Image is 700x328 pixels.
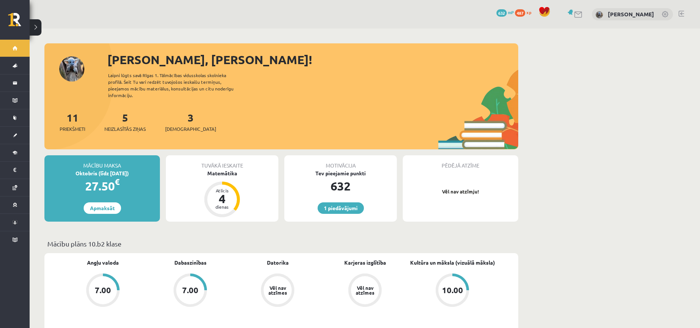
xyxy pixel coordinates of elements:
[108,72,247,99] div: Laipni lūgts savā Rīgas 1. Tālmācības vidusskolas skolnieka profilā. Šeit Tu vari redzēt tuvojošo...
[596,11,603,19] img: Krista Ivonna Miljone
[166,155,278,169] div: Tuvākā ieskaite
[355,285,375,295] div: Vēl nav atzīmes
[47,239,515,249] p: Mācību plāns 10.b2 klase
[284,169,397,177] div: Tev pieejamie punkti
[44,155,160,169] div: Mācību maksa
[410,259,495,266] a: Kultūra un māksla (vizuālā māksla)
[515,9,535,15] a: 487 xp
[165,111,216,133] a: 3[DEMOGRAPHIC_DATA]
[104,125,146,133] span: Neizlasītās ziņas
[403,155,518,169] div: Pēdējā atzīme
[166,169,278,218] a: Matemātika Atlicis 4 dienas
[60,125,85,133] span: Priekšmeti
[44,177,160,195] div: 27.50
[211,188,233,193] div: Atlicis
[267,259,289,266] a: Datorika
[87,259,119,266] a: Angļu valoda
[165,125,216,133] span: [DEMOGRAPHIC_DATA]
[95,286,111,294] div: 7.00
[321,274,409,308] a: Vēl nav atzīmes
[318,202,364,214] a: 1 piedāvājumi
[508,9,514,15] span: mP
[174,259,207,266] a: Dabaszinības
[211,193,233,205] div: 4
[526,9,531,15] span: xp
[496,9,514,15] a: 632 mP
[60,111,85,133] a: 11Priekšmeti
[211,205,233,209] div: dienas
[267,285,288,295] div: Vēl nav atzīmes
[115,176,120,187] span: €
[515,9,525,17] span: 487
[84,202,121,214] a: Apmaksāt
[104,111,146,133] a: 5Neizlasītās ziņas
[234,274,321,308] a: Vēl nav atzīmes
[406,188,515,195] p: Vēl nav atzīmju!
[107,51,518,69] div: [PERSON_NAME], [PERSON_NAME]!
[284,155,397,169] div: Motivācija
[166,169,278,177] div: Matemātika
[344,259,386,266] a: Karjeras izglītība
[59,274,147,308] a: 7.00
[147,274,234,308] a: 7.00
[409,274,496,308] a: 10.00
[496,9,507,17] span: 632
[44,169,160,177] div: Oktobris (līdz [DATE])
[608,10,654,18] a: [PERSON_NAME]
[442,286,463,294] div: 10.00
[182,286,198,294] div: 7.00
[8,13,30,32] a: Rīgas 1. Tālmācības vidusskola
[284,177,397,195] div: 632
